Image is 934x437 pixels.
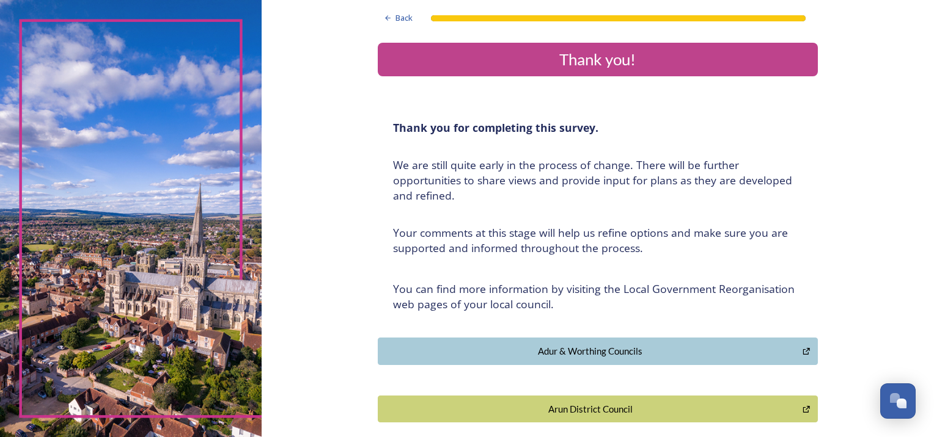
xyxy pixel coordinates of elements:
[378,395,818,423] button: Arun District Council
[383,48,813,71] div: Thank you!
[378,338,818,365] button: Adur & Worthing Councils
[395,12,413,24] span: Back
[393,225,803,256] h4: Your comments at this stage will help us refine options and make sure you are supported and infor...
[393,120,598,135] strong: Thank you for completing this survey.
[393,281,803,312] h4: You can find more information by visiting the Local Government Reorganisation web pages of your l...
[384,344,796,358] div: Adur & Worthing Councils
[880,383,916,419] button: Open Chat
[393,157,803,203] h4: We are still quite early in the process of change. There will be further opportunities to share v...
[384,402,796,416] div: Arun District Council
